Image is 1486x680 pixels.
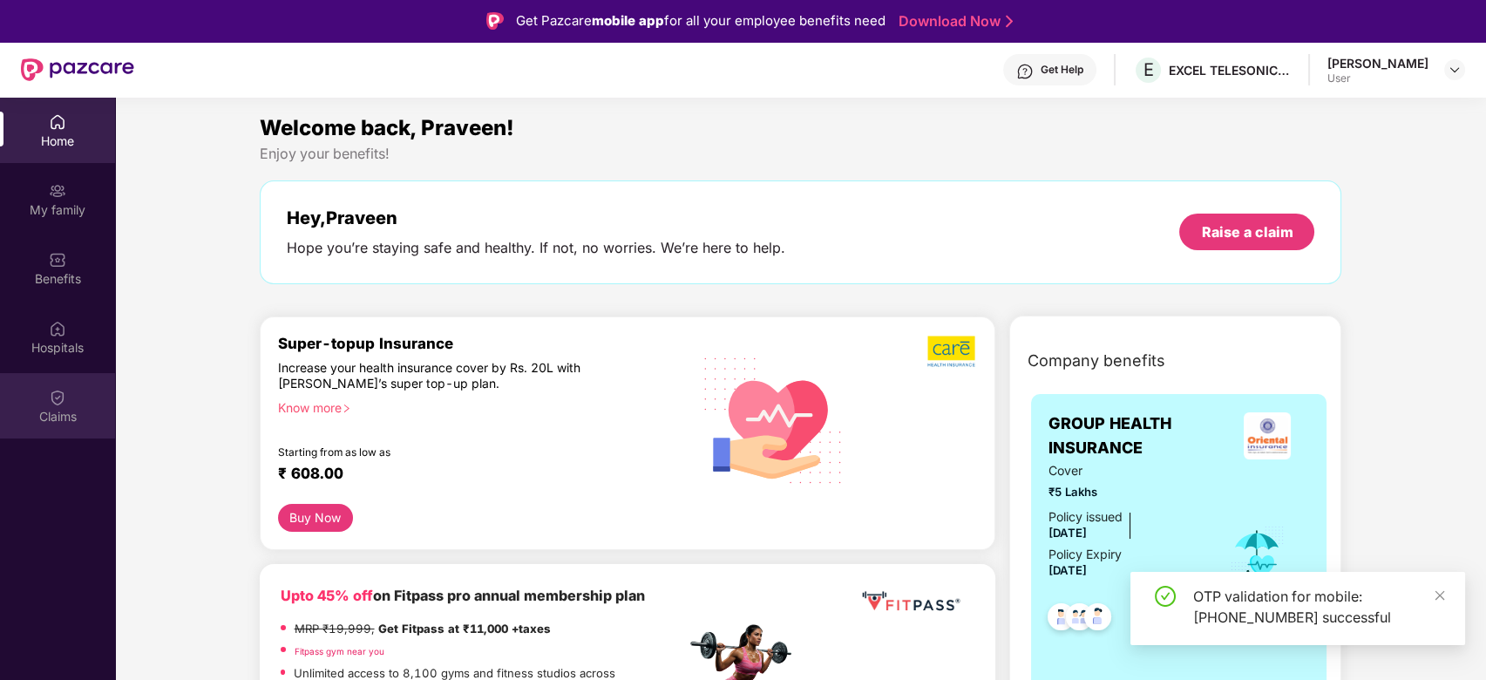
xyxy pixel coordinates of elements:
[278,465,668,486] div: ₹ 608.00
[49,251,66,269] img: svg+xml;base64,PHN2ZyBpZD0iQmVuZWZpdHMiIHhtbG5zPSJodHRwOi8vd3d3LnczLm9yZy8yMDAwL3N2ZyIgd2lkdGg9Ij...
[1076,598,1119,641] img: svg+xml;base64,PHN2ZyB4bWxucz0iaHR0cDovL3d3dy53My5vcmcvMjAwMC9zdmciIHdpZHRoPSI0OC45NDMiIGhlaWdodD...
[858,585,963,617] img: fppp.png
[927,335,977,368] img: b5dec4f62d2307b9de63beb79f102df3.png
[1193,586,1444,628] div: OTP validation for mobile: [PHONE_NUMBER] successful
[278,445,612,458] div: Starting from as low as
[281,587,645,604] b: on Fitpass pro annual membership plan
[1229,525,1286,582] img: icon
[1327,71,1428,85] div: User
[281,587,373,604] b: Upto 45% off
[1048,411,1225,461] span: GROUP HEALTH INSURANCE
[1244,412,1291,459] img: insurerLogo
[21,58,134,81] img: New Pazcare Logo
[378,622,551,636] strong: Get Fitpass at ₹11,000 +taxes
[260,145,1342,163] div: Enjoy your benefits!
[295,646,384,656] a: Fitpass gym near you
[1048,526,1087,540] span: [DATE]
[516,10,885,31] div: Get Pazcare for all your employee benefits need
[260,115,514,140] span: Welcome back, Praveen!
[1048,563,1087,577] span: [DATE]
[1048,545,1122,564] div: Policy Expiry
[287,207,785,228] div: Hey, Praveen
[1048,483,1204,501] span: ₹5 Lakhs
[592,12,664,29] strong: mobile app
[1143,59,1154,80] span: E
[278,400,675,412] div: Know more
[49,389,66,406] img: svg+xml;base64,PHN2ZyBpZD0iQ2xhaW0iIHhtbG5zPSJodHRwOi8vd3d3LnczLm9yZy8yMDAwL3N2ZyIgd2lkdGg9IjIwIi...
[1028,349,1165,373] span: Company benefits
[1448,63,1462,77] img: svg+xml;base64,PHN2ZyBpZD0iRHJvcGRvd24tMzJ4MzIiIHhtbG5zPSJodHRwOi8vd3d3LnczLm9yZy8yMDAwL3N2ZyIgd2...
[49,182,66,200] img: svg+xml;base64,PHN2ZyB3aWR0aD0iMjAiIGhlaWdodD0iMjAiIHZpZXdCb3g9IjAgMCAyMCAyMCIgZmlsbD0ibm9uZSIgeG...
[1041,63,1083,77] div: Get Help
[1169,62,1291,78] div: EXCEL TELESONIC INDIA PRIVATE LIMITED
[1201,222,1293,241] div: Raise a claim
[1155,586,1176,607] span: check-circle
[899,12,1008,31] a: Download Now
[1040,598,1082,641] img: svg+xml;base64,PHN2ZyB4bWxucz0iaHR0cDovL3d3dy53My5vcmcvMjAwMC9zdmciIHdpZHRoPSI0OC45NDMiIGhlaWdodD...
[1006,12,1013,31] img: Stroke
[486,12,504,30] img: Logo
[1434,589,1446,602] span: close
[295,622,375,636] del: MRP ₹19,999,
[1327,55,1428,71] div: [PERSON_NAME]
[278,335,686,352] div: Super-topup Insurance
[1016,63,1034,80] img: svg+xml;base64,PHN2ZyBpZD0iSGVscC0zMngzMiIgeG1sbnM9Imh0dHA6Ly93d3cudzMub3JnLzIwMDAvc3ZnIiB3aWR0aD...
[1048,507,1123,527] div: Policy issued
[690,335,857,504] img: svg+xml;base64,PHN2ZyB4bWxucz0iaHR0cDovL3d3dy53My5vcmcvMjAwMC9zdmciIHhtbG5zOnhsaW5rPSJodHRwOi8vd3...
[1058,598,1101,641] img: svg+xml;base64,PHN2ZyB4bWxucz0iaHR0cDovL3d3dy53My5vcmcvMjAwMC9zdmciIHdpZHRoPSI0OC45MTUiIGhlaWdodD...
[49,320,66,337] img: svg+xml;base64,PHN2ZyBpZD0iSG9zcGl0YWxzIiB4bWxucz0iaHR0cDovL3d3dy53My5vcmcvMjAwMC9zdmciIHdpZHRoPS...
[342,404,351,413] span: right
[49,113,66,131] img: svg+xml;base64,PHN2ZyBpZD0iSG9tZSIgeG1sbnM9Imh0dHA6Ly93d3cudzMub3JnLzIwMDAvc3ZnIiB3aWR0aD0iMjAiIG...
[287,239,785,257] div: Hope you’re staying safe and healthy. If not, no worries. We’re here to help.
[1048,461,1204,480] span: Cover
[278,504,354,532] button: Buy Now
[278,360,611,392] div: Increase your health insurance cover by Rs. 20L with [PERSON_NAME]’s super top-up plan.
